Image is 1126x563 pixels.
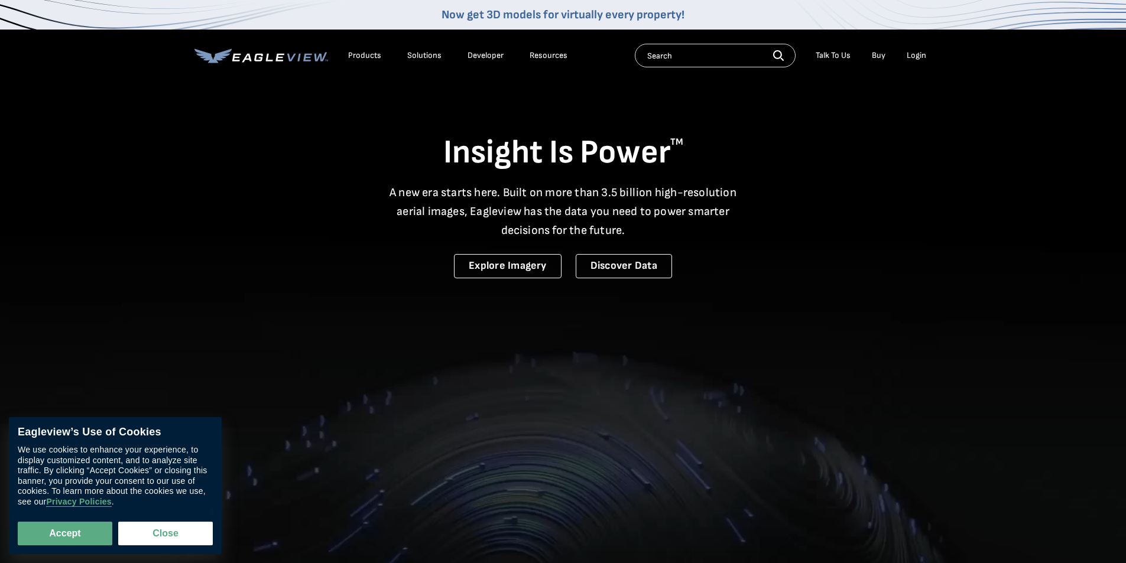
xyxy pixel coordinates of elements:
[454,254,562,278] a: Explore Imagery
[907,50,926,61] div: Login
[382,183,744,240] p: A new era starts here. Built on more than 3.5 billion high-resolution aerial images, Eagleview ha...
[816,50,851,61] div: Talk To Us
[407,50,442,61] div: Solutions
[348,50,381,61] div: Products
[576,254,672,278] a: Discover Data
[46,497,111,507] a: Privacy Policies
[530,50,567,61] div: Resources
[18,522,112,545] button: Accept
[468,50,504,61] a: Developer
[635,44,796,67] input: Search
[118,522,213,545] button: Close
[872,50,885,61] a: Buy
[18,426,213,439] div: Eagleview’s Use of Cookies
[670,136,683,148] sup: TM
[18,445,213,507] div: We use cookies to enhance your experience, to display customized content, and to analyze site tra...
[442,8,684,22] a: Now get 3D models for virtually every property!
[194,132,932,174] h1: Insight Is Power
